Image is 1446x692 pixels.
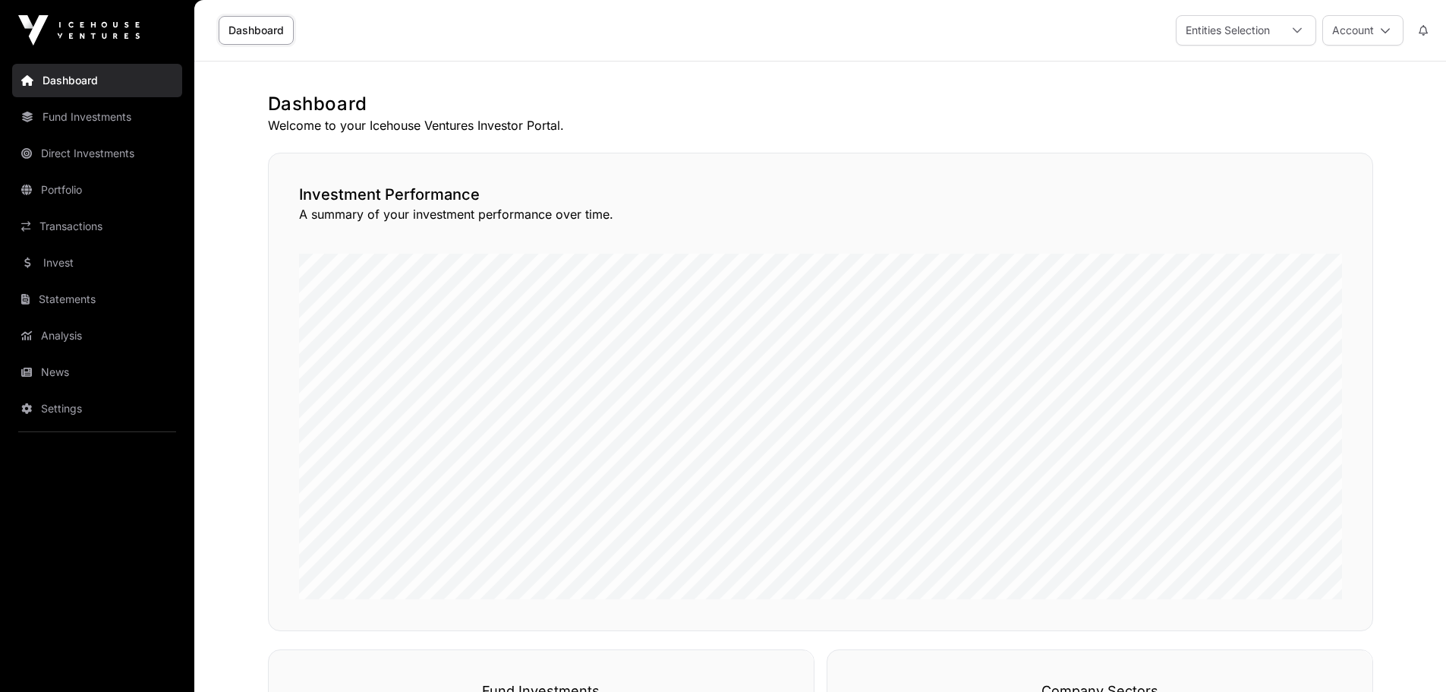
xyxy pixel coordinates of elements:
button: Account [1322,15,1403,46]
a: Statements [12,283,182,316]
a: Direct Investments [12,137,182,170]
a: Invest [12,246,182,280]
img: Icehouse Ventures Logo [18,15,140,46]
p: Welcome to your Icehouse Ventures Investor Portal. [268,116,1373,134]
a: Dashboard [219,16,294,45]
a: Transactions [12,210,182,243]
a: Portfolio [12,173,182,207]
div: Entities Selection [1177,16,1279,45]
h2: Investment Performance [299,184,1342,205]
a: News [12,355,182,389]
a: Dashboard [12,64,182,97]
h1: Dashboard [268,92,1373,116]
a: Fund Investments [12,100,182,134]
p: A summary of your investment performance over time. [299,205,1342,223]
a: Settings [12,392,182,425]
iframe: Chat Widget [1370,619,1446,692]
a: Analysis [12,319,182,352]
